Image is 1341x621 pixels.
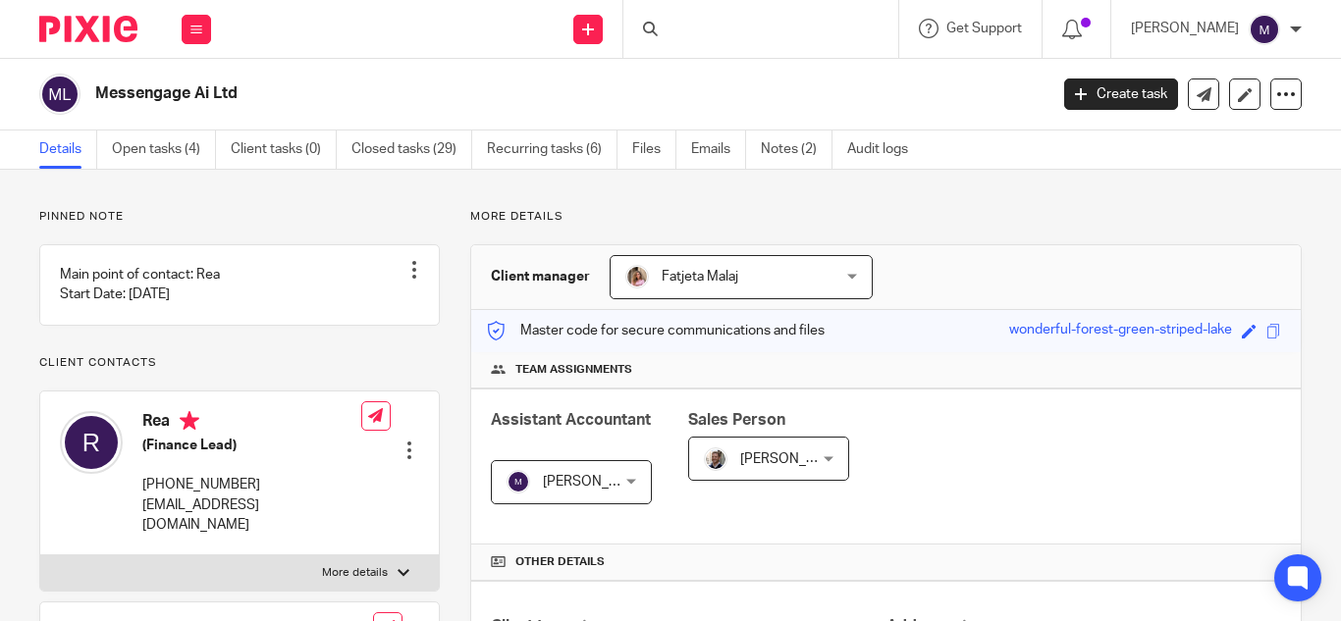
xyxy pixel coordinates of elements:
a: Recurring tasks (6) [487,130,617,169]
a: Open tasks (4) [112,130,216,169]
a: Create task [1064,78,1178,110]
p: [PHONE_NUMBER] [142,475,361,494]
p: More details [322,565,388,581]
a: Client tasks (0) [231,130,337,169]
span: Fatjeta Malaj [662,270,738,284]
p: Master code for secure communications and files [486,321,825,340]
a: Emails [691,130,746,169]
img: svg%3E [1249,14,1280,45]
a: Notes (2) [761,130,832,169]
p: [EMAIL_ADDRESS][DOMAIN_NAME] [142,495,361,536]
p: More details [470,209,1302,225]
img: svg%3E [507,470,530,493]
img: svg%3E [39,74,80,115]
div: wonderful-forest-green-striped-lake [1009,320,1232,342]
span: Assistant Accountant [491,412,651,428]
img: Pixie [39,16,137,42]
a: Details [39,130,97,169]
a: Closed tasks (29) [351,130,472,169]
i: Primary [180,411,199,431]
img: svg%3E [60,411,123,474]
img: MicrosoftTeams-image%20(5).png [625,265,649,288]
p: [PERSON_NAME] [1131,19,1239,38]
img: Matt%20Circle.png [704,447,727,471]
span: [PERSON_NAME] [740,452,848,466]
span: Sales Person [688,412,785,428]
span: Other details [515,554,605,570]
span: [PERSON_NAME] [543,475,651,489]
span: Team assignments [515,362,632,378]
p: Client contacts [39,355,440,371]
h3: Client manager [491,267,590,286]
h5: (Finance Lead) [142,436,361,455]
h4: Rea [142,411,361,436]
p: Pinned note [39,209,440,225]
h2: Messengage Ai Ltd [95,83,847,104]
a: Audit logs [847,130,923,169]
a: Files [632,130,676,169]
span: Get Support [946,22,1022,35]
